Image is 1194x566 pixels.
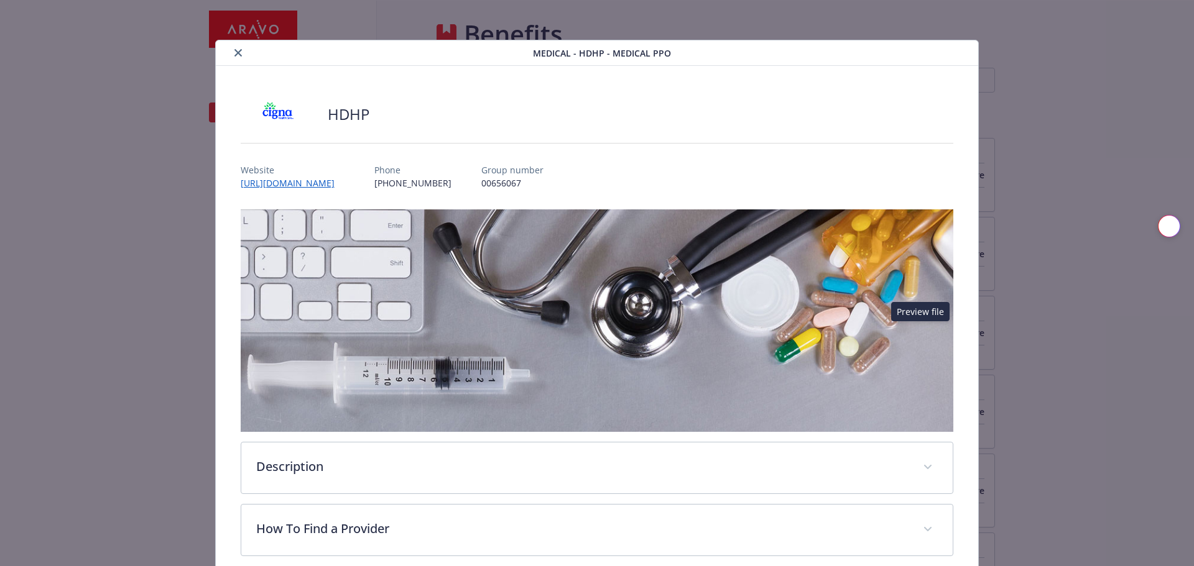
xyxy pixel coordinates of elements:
p: Group number [481,163,544,176]
img: CIGNA [241,96,315,133]
p: 00656067 [481,176,544,189]
p: Description [256,457,909,476]
span: Medical - HDHP - Medical PPO [533,47,671,60]
p: Phone [374,163,451,176]
h2: HDHP [328,104,369,125]
img: banner [241,209,954,432]
p: [PHONE_NUMBER] [374,176,451,189]
div: How To Find a Provider [241,504,953,555]
p: Website [241,163,345,176]
button: close [231,45,246,60]
div: Description [241,442,953,493]
p: How To Find a Provider [256,519,909,538]
a: [URL][DOMAIN_NAME] [241,177,345,189]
